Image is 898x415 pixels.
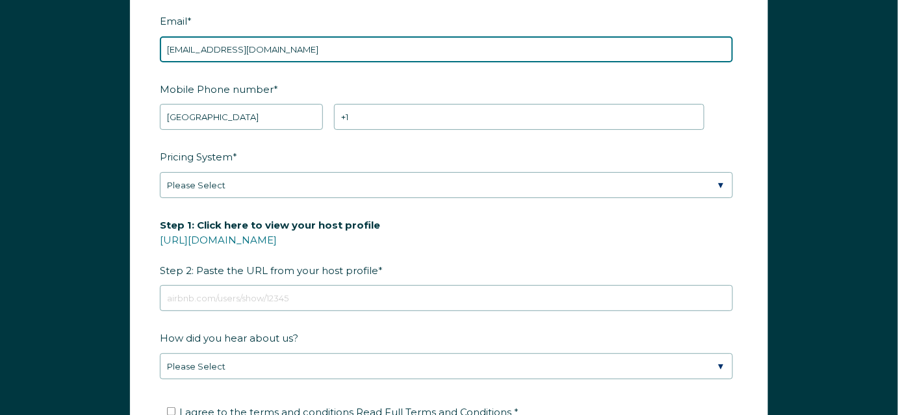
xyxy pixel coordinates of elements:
[160,147,233,167] span: Pricing System
[160,215,380,235] span: Step 1: Click here to view your host profile
[160,11,187,31] span: Email
[160,234,277,246] a: [URL][DOMAIN_NAME]
[160,215,380,281] span: Step 2: Paste the URL from your host profile
[160,285,733,311] input: airbnb.com/users/show/12345
[160,79,274,99] span: Mobile Phone number
[160,328,298,348] span: How did you hear about us?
